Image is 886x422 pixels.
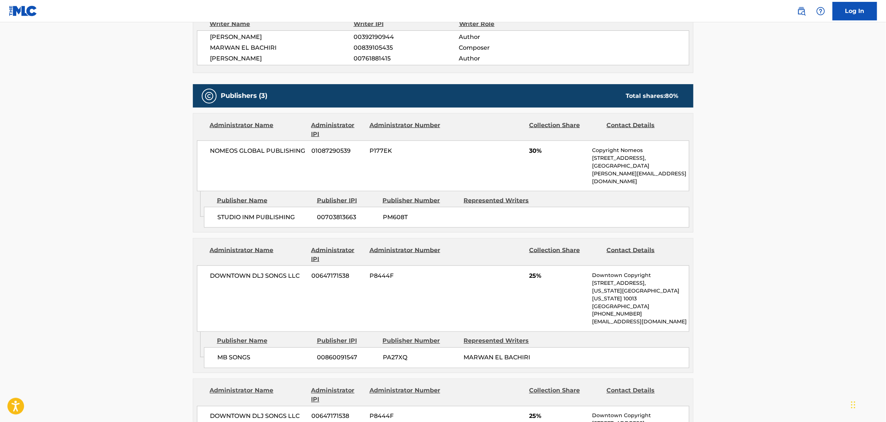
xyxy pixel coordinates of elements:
[592,170,689,185] p: [PERSON_NAME][EMAIL_ADDRESS][DOMAIN_NAME]
[592,303,689,310] p: [GEOGRAPHIC_DATA]
[311,271,364,280] span: 00647171538
[221,92,268,100] h5: Publishers (3)
[317,337,377,346] div: Publisher IPI
[592,162,689,170] p: [GEOGRAPHIC_DATA]
[383,337,458,346] div: Publisher Number
[665,92,679,99] span: 80 %
[370,386,441,404] div: Administrator Number
[592,287,689,303] p: [US_STATE][GEOGRAPHIC_DATA][US_STATE] 10013
[833,2,877,20] a: Log In
[354,33,459,42] span: 00392190944
[210,386,306,404] div: Administrator Name
[529,386,601,404] div: Collection Share
[311,121,364,139] div: Administrator IPI
[210,271,306,280] span: DOWNTOWN DLJ SONGS LLC
[311,412,364,421] span: 00647171538
[626,92,679,100] div: Total shares:
[210,412,306,421] span: DOWNTOWN DLJ SONGS LLC
[210,20,354,29] div: Writer Name
[210,146,306,155] span: NOMEOS GLOBAL PUBLISHING
[529,412,586,421] span: 25%
[851,394,856,416] div: Drag
[311,146,364,155] span: 01087290539
[592,318,689,326] p: [EMAIL_ADDRESS][DOMAIN_NAME]
[607,386,679,404] div: Contact Details
[459,54,555,63] span: Author
[210,121,306,139] div: Administrator Name
[849,386,886,422] iframe: Chat Widget
[9,6,37,16] img: MLC Logo
[317,196,377,205] div: Publisher IPI
[813,4,828,19] div: Help
[529,271,586,280] span: 25%
[464,337,539,346] div: Represented Writers
[354,54,459,63] span: 00761881415
[797,7,806,16] img: search
[592,146,689,154] p: Copyright Nomeos
[607,121,679,139] div: Contact Details
[311,246,364,264] div: Administrator IPI
[529,121,601,139] div: Collection Share
[383,196,458,205] div: Publisher Number
[217,337,311,346] div: Publisher Name
[459,33,555,42] span: Author
[383,213,458,222] span: PM608T
[210,43,354,52] span: MARWAN EL BACHIRI
[383,353,458,362] span: PA27XQ
[210,54,354,63] span: [PERSON_NAME]
[217,353,312,362] span: MB SONGS
[592,412,689,420] p: Downtown Copyright
[317,353,377,362] span: 00860091547
[592,310,689,318] p: [PHONE_NUMBER]
[794,4,809,19] a: Public Search
[311,386,364,404] div: Administrator IPI
[464,196,539,205] div: Represented Writers
[317,213,377,222] span: 00703813663
[464,354,531,361] span: MARWAN EL BACHIRI
[217,213,312,222] span: STUDIO INM PUBLISHING
[607,246,679,264] div: Contact Details
[205,92,214,100] img: Publishers
[592,279,689,287] p: [STREET_ADDRESS],
[592,271,689,279] p: Downtown Copyright
[354,43,459,52] span: 00839105435
[210,246,306,264] div: Administrator Name
[816,7,825,16] img: help
[370,146,441,155] span: P177EK
[354,20,459,29] div: Writer IPI
[529,246,601,264] div: Collection Share
[370,412,441,421] span: P8444F
[370,246,441,264] div: Administrator Number
[217,196,311,205] div: Publisher Name
[210,33,354,42] span: [PERSON_NAME]
[529,146,586,155] span: 30%
[459,20,555,29] div: Writer Role
[459,43,555,52] span: Composer
[370,121,441,139] div: Administrator Number
[370,271,441,280] span: P8444F
[592,154,689,162] p: [STREET_ADDRESS],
